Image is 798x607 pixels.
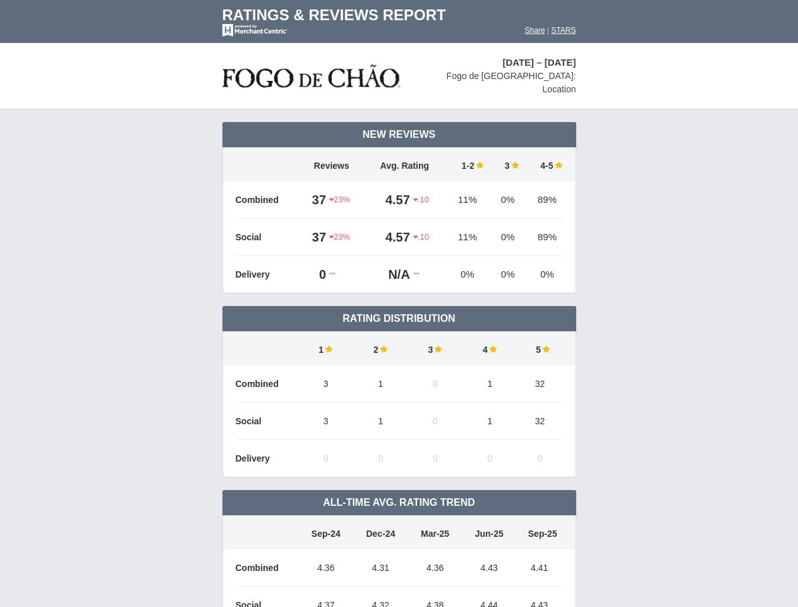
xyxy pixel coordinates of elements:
img: star-full-15.png [378,345,388,353]
td: 11% [445,181,490,219]
td: 32 [517,365,563,403]
td: 89% [526,181,563,219]
td: Combined [236,181,299,219]
td: 4 [462,331,517,365]
td: 0% [526,256,563,293]
td: 5 [517,331,563,365]
td: 3 [299,365,354,403]
td: 0% [490,219,526,256]
img: star-full-15.png [541,345,550,353]
span: Fogo de [GEOGRAPHIC_DATA]: Location [447,71,576,94]
span: 0 [538,453,543,463]
span: .10 [413,194,429,205]
td: Jun-25 [462,515,516,549]
td: New Reviews [222,122,576,147]
td: Sep-24 [299,515,354,549]
span: | [547,26,549,35]
td: 1 [353,365,408,403]
td: 2 [353,331,408,365]
td: 1 [299,331,354,365]
a: STARS [551,26,576,35]
td: 1-2 [445,147,490,181]
td: 4.36 [299,549,354,587]
img: star-full-15.png [488,345,497,353]
td: 4.57 [365,219,413,256]
td: 0% [445,256,490,293]
img: star-full-15.png [475,161,484,169]
td: 4.36 [408,549,462,587]
td: 3 [408,331,463,365]
td: 32 [517,403,563,440]
td: 1 [462,403,517,440]
td: 89% [526,219,563,256]
a: Share [525,26,545,35]
td: Combined [236,365,299,403]
td: 4.43 [462,549,516,587]
td: All-Time Avg. Rating Trend [222,490,576,515]
td: Combined [236,549,299,587]
td: Delivery [236,256,299,293]
td: Reviews [299,147,365,181]
span: [DATE] – [DATE] [502,57,576,68]
td: Avg. Rating [365,147,445,181]
img: stars-fogo-de-chao-logo-50.png [222,61,401,91]
td: Social [236,403,299,440]
span: .10 [413,231,429,243]
td: Rating Distribution [222,306,576,331]
td: 4.31 [353,549,408,587]
td: Social [236,219,299,256]
span: 23% [329,231,350,243]
span: 0 [378,453,383,463]
td: 37 [299,181,330,219]
span: 0 [487,453,492,463]
td: 3 [490,147,526,181]
td: 3 [299,403,354,440]
img: star-full-15.png [553,161,563,169]
td: N/A [365,256,413,293]
td: Sep-25 [516,515,563,549]
td: 0% [490,256,526,293]
td: 4.41 [516,549,563,587]
span: 0 [323,453,329,463]
td: Delivery [236,440,299,477]
td: 11% [445,219,490,256]
span: 23% [329,194,350,205]
td: Mar-25 [408,515,462,549]
td: 1 [353,403,408,440]
td: 37 [299,219,330,256]
td: 4.57 [365,181,413,219]
img: mc-powered-by-logo-white-103.png [222,24,287,37]
td: 0% [490,181,526,219]
img: star-full-15.png [323,345,333,353]
td: 4-5 [526,147,563,181]
td: 1 [462,365,517,403]
td: Dec-24 [353,515,408,549]
img: star-full-15.png [510,161,519,169]
img: star-full-15.png [433,345,442,353]
td: 0 [299,256,330,293]
span: 0 [433,379,438,389]
span: 0 [433,416,438,426]
span: 0 [433,453,438,463]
